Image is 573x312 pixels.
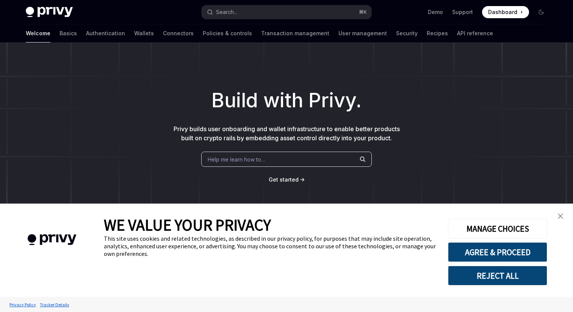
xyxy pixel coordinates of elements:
[396,24,418,42] a: Security
[448,219,547,238] button: MANAGE CHOICES
[428,8,443,16] a: Demo
[11,223,92,256] img: company logo
[261,24,329,42] a: Transaction management
[269,176,299,183] a: Get started
[8,298,38,311] a: Privacy Policy
[12,86,561,115] h1: Build with Privy.
[104,235,437,257] div: This site uses cookies and related technologies, as described in our privacy policy, for purposes...
[38,298,71,311] a: Tracker Details
[558,213,563,219] img: close banner
[86,24,125,42] a: Authentication
[338,24,387,42] a: User management
[457,24,493,42] a: API reference
[427,24,448,42] a: Recipes
[174,125,400,142] span: Privy builds user onboarding and wallet infrastructure to enable better products built on crypto ...
[488,8,517,16] span: Dashboard
[535,6,547,18] button: Toggle dark mode
[104,215,271,235] span: WE VALUE YOUR PRIVACY
[208,155,265,163] span: Help me learn how to…
[163,24,194,42] a: Connectors
[359,9,367,15] span: ⌘ K
[482,6,529,18] a: Dashboard
[448,266,547,285] button: REJECT ALL
[134,24,154,42] a: Wallets
[59,24,77,42] a: Basics
[448,242,547,262] button: AGREE & PROCEED
[216,8,237,17] div: Search...
[26,24,50,42] a: Welcome
[452,8,473,16] a: Support
[26,7,73,17] img: dark logo
[203,24,252,42] a: Policies & controls
[553,209,568,224] a: close banner
[202,5,371,19] button: Search...⌘K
